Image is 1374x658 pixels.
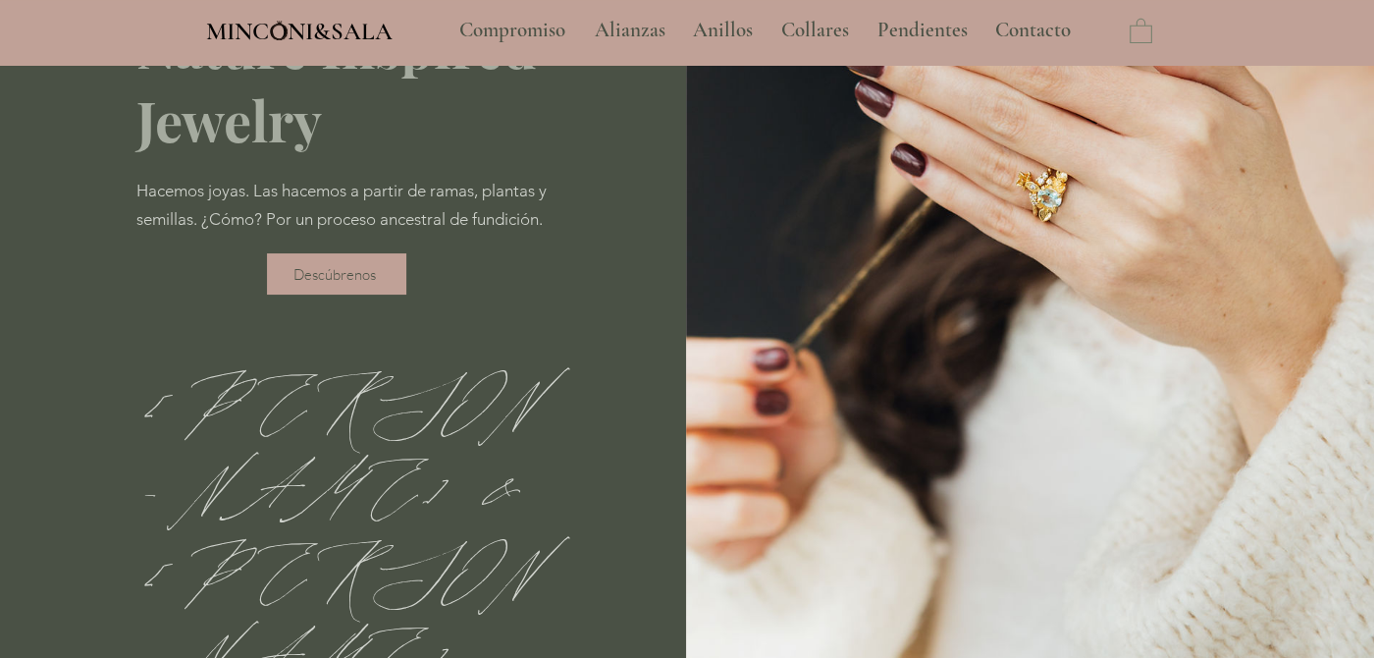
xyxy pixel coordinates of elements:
p: Collares [771,6,859,55]
a: Alianzas [580,6,678,55]
a: MINCONI&SALA [206,13,393,45]
p: Pendientes [868,6,978,55]
a: Compromiso [445,6,580,55]
p: Contacto [985,6,1081,55]
a: Contacto [980,6,1086,55]
img: Minconi Sala [271,21,288,40]
nav: Sitio [406,6,1125,55]
p: Compromiso [449,6,575,55]
span: Descúbrenos [293,265,376,284]
span: Hacemos joyas. Las hacemos a partir de ramas, plantas y semillas. ¿Cómo? Por un proceso ancestral... [136,181,547,229]
span: MINCONI&SALA [206,17,393,46]
a: Collares [766,6,863,55]
a: Pendientes [863,6,980,55]
a: Descúbrenos [267,253,406,295]
p: Alianzas [585,6,675,55]
p: Anillos [683,6,763,55]
a: Anillos [678,6,766,55]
